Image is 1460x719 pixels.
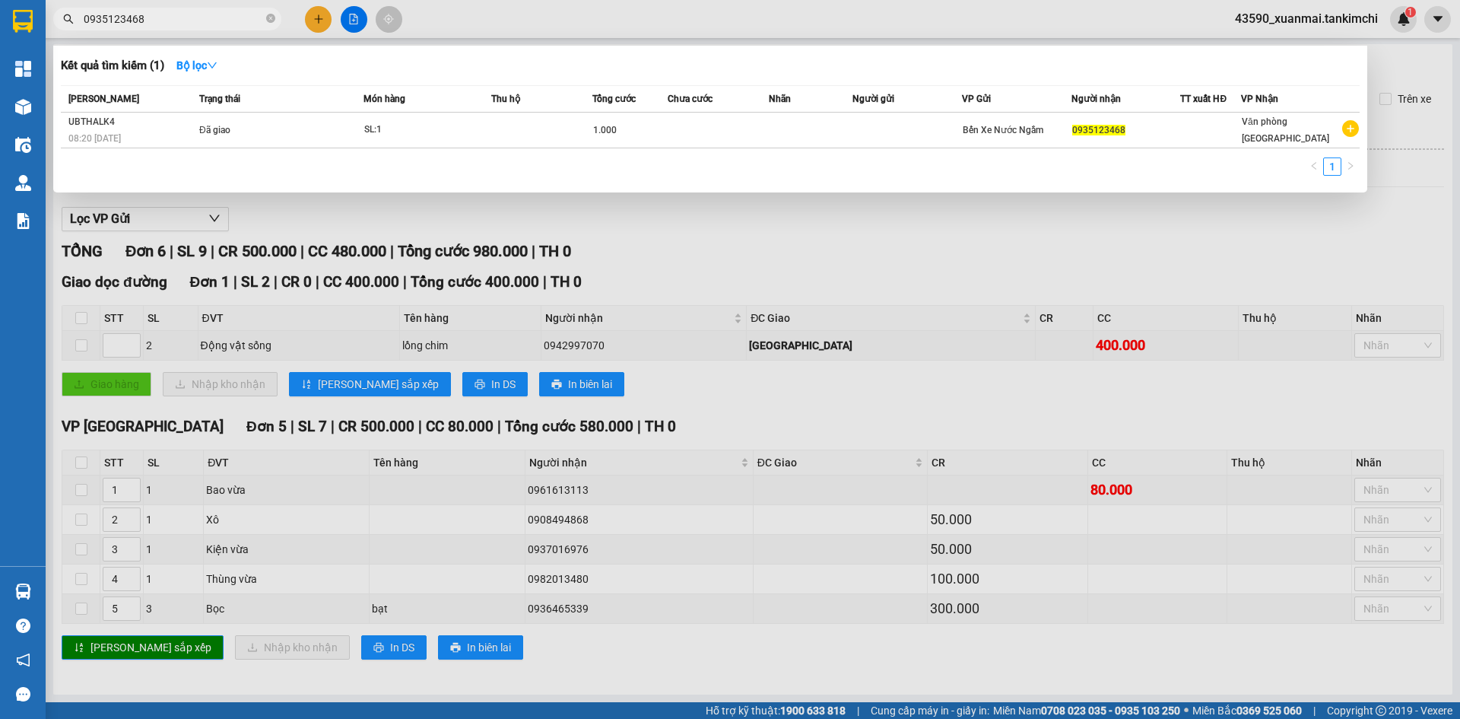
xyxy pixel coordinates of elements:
[1324,158,1341,175] a: 1
[1305,157,1323,176] button: left
[61,58,164,74] h3: Kết quả tìm kiếm ( 1 )
[16,653,30,667] span: notification
[68,114,195,130] div: UBTHALK4
[668,94,713,104] span: Chưa cước
[207,60,217,71] span: down
[15,584,31,600] img: warehouse-icon
[84,11,263,27] input: Tìm tên, số ĐT hoặc mã đơn
[1180,94,1227,104] span: TT xuất HĐ
[15,213,31,229] img: solution-icon
[593,125,617,135] span: 1.000
[1072,125,1125,135] span: 0935123468
[15,61,31,77] img: dashboard-icon
[164,53,230,78] button: Bộ lọcdown
[199,125,230,135] span: Đã giao
[1242,116,1329,144] span: Văn phòng [GEOGRAPHIC_DATA]
[15,137,31,153] img: warehouse-icon
[963,125,1043,135] span: Bến Xe Nước Ngầm
[1071,94,1121,104] span: Người nhận
[16,687,30,702] span: message
[769,94,791,104] span: Nhãn
[363,94,405,104] span: Món hàng
[15,175,31,191] img: warehouse-icon
[199,94,240,104] span: Trạng thái
[592,94,636,104] span: Tổng cước
[266,12,275,27] span: close-circle
[176,59,217,72] strong: Bộ lọc
[266,14,275,23] span: close-circle
[1346,161,1355,170] span: right
[364,122,478,138] div: SL: 1
[63,14,74,24] span: search
[1305,157,1323,176] li: Previous Page
[1323,157,1341,176] li: 1
[13,10,33,33] img: logo-vxr
[1341,157,1360,176] button: right
[15,99,31,115] img: warehouse-icon
[1241,94,1278,104] span: VP Nhận
[962,94,991,104] span: VP Gửi
[1309,161,1319,170] span: left
[16,619,30,633] span: question-circle
[1342,120,1359,137] span: plus-circle
[68,94,139,104] span: [PERSON_NAME]
[68,133,121,144] span: 08:20 [DATE]
[852,94,894,104] span: Người gửi
[1341,157,1360,176] li: Next Page
[491,94,520,104] span: Thu hộ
